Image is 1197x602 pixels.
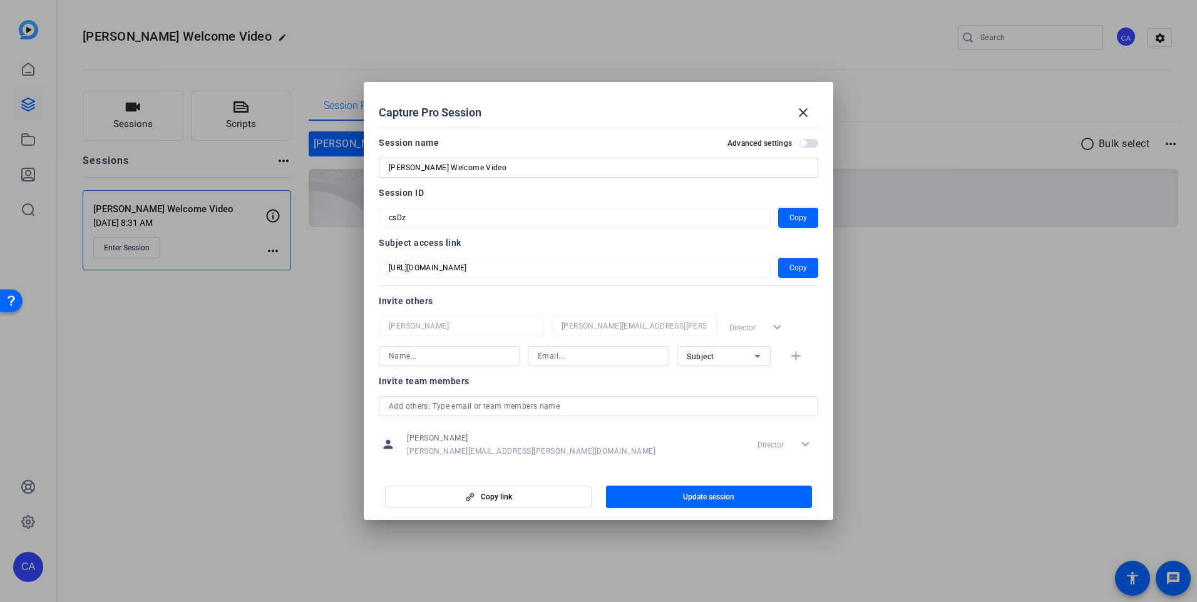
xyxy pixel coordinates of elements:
input: Email... [562,319,707,334]
button: Copy [778,258,818,278]
input: Session OTP [389,210,761,225]
span: Subject [687,352,714,361]
input: Email... [538,349,659,364]
mat-icon: person [379,435,398,454]
button: Copy link [385,486,592,508]
span: Update session [683,492,734,502]
button: Copy [778,208,818,228]
span: [PERSON_NAME][EMAIL_ADDRESS][PERSON_NAME][DOMAIN_NAME] [407,446,655,456]
div: Subject access link [379,235,818,250]
span: Copy link [481,492,512,502]
div: Invite team members [379,374,818,389]
div: Session ID [379,185,818,200]
span: [PERSON_NAME] [407,433,655,443]
input: Name... [389,349,510,364]
mat-icon: close [796,105,811,120]
div: Capture Pro Session [379,98,818,128]
div: Invite others [379,293,818,309]
input: Enter Session Name [389,160,808,175]
input: Name... [389,319,534,334]
span: Copy [789,260,807,275]
input: Session OTP [389,260,761,275]
input: Add others: Type email or team members name [389,399,808,414]
span: Copy [789,210,807,225]
button: Update session [606,486,813,508]
div: Session name [379,135,439,150]
h2: Advanced settings [727,138,792,148]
